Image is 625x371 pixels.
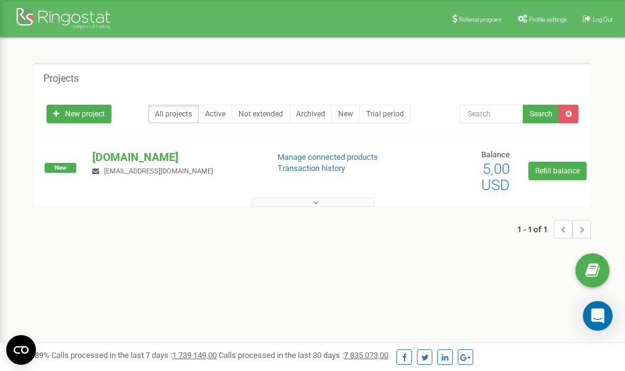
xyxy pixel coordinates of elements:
[104,167,213,175] span: [EMAIL_ADDRESS][DOMAIN_NAME]
[148,105,199,123] a: All projects
[529,16,567,23] span: Profile settings
[46,105,111,123] a: New project
[198,105,232,123] a: Active
[6,335,36,365] button: Open CMP widget
[528,162,587,180] a: Refill balance
[344,351,388,360] u: 7 835 073,00
[517,220,554,238] span: 1 - 1 of 1
[92,149,257,165] p: [DOMAIN_NAME]
[331,105,360,123] a: New
[278,164,345,173] a: Transaction history
[359,105,411,123] a: Trial period
[51,351,217,360] span: Calls processed in the last 7 days :
[481,160,510,194] span: 5,00 USD
[460,105,523,123] input: Search
[43,73,79,84] h5: Projects
[219,351,388,360] span: Calls processed in the last 30 days :
[172,351,217,360] u: 1 739 149,00
[593,16,613,23] span: Log Out
[583,301,613,331] div: Open Intercom Messenger
[289,105,332,123] a: Archived
[278,152,378,162] a: Manage connected products
[45,163,76,173] span: New
[523,105,559,123] button: Search
[517,207,591,251] nav: ...
[481,150,510,159] span: Balance
[459,16,502,23] span: Referral program
[232,105,290,123] a: Not extended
